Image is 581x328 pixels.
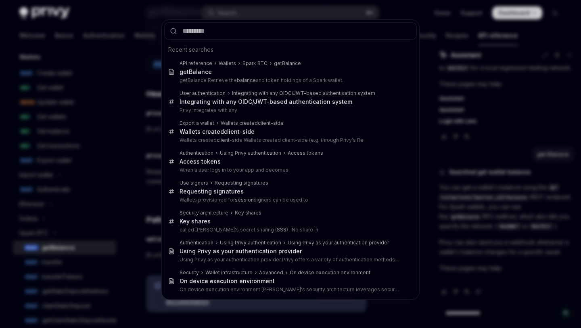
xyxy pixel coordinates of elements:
[180,210,228,216] div: Security architecture
[221,120,284,126] div: Wallets created -side
[219,60,236,67] div: Wallets
[180,257,400,263] p: Using Privy as your authentication provider Privy offers a variety of authentication methods, inclu
[180,120,214,126] div: Export a wallet
[237,77,256,83] b: balance
[180,107,400,114] p: Privy integrates with any
[288,150,323,156] div: Access tokens
[235,197,254,203] b: session
[254,98,267,105] b: JWT
[242,60,268,67] div: Spark BTC
[232,90,375,97] div: Integrating with any OIDC/ -based authentication system
[180,180,208,186] div: Use signers
[180,90,226,97] div: User authentication
[168,46,213,54] span: Recent searches
[224,128,240,135] b: client
[180,150,213,156] div: Authentication
[215,180,268,186] div: Requesting signatures
[290,269,370,276] div: On device execution environment
[180,158,207,165] b: Access to
[180,188,244,195] div: Requesting signatures
[258,120,271,126] b: client
[180,68,212,76] div: get
[180,167,400,173] p: When a user logs in to your app and becomes
[235,210,261,216] div: Key shares
[189,68,212,75] b: Balance
[180,286,400,293] p: On device execution environment [PERSON_NAME]'s security architecture leverages secure execution ...
[217,137,230,143] b: client
[205,269,253,276] div: Wallet infrastructure
[180,98,352,105] div: Integrating with any OIDC/ -based authentication system
[180,137,400,143] p: Wallets created -side Wallets created client-side (e.g. through Privy's Re
[180,227,400,233] p: called [PERSON_NAME]'s secret sharing ( ) . No share in
[180,128,255,135] div: Wallets created -side
[220,150,281,156] div: Using Privy authentication
[180,77,400,84] p: getBalance Retrieve the and token holdings of a Spark wallet.
[180,158,221,165] div: kens
[180,60,212,67] div: API reference
[180,240,213,246] div: Authentication
[180,197,400,203] p: Wallets provisioned for signers can be used to
[180,218,211,225] div: Key shares
[293,90,304,96] b: JWT
[277,227,286,233] b: SSS
[259,269,283,276] div: Advanced
[274,60,301,67] div: getBalance
[180,278,275,285] div: O
[288,240,389,246] div: Using Privy as your authentication provider
[184,278,275,284] b: n device execution environment
[180,248,302,254] b: Using Privy as your authentication provider
[220,240,281,246] div: Using Privy authentication
[180,269,199,276] div: Security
